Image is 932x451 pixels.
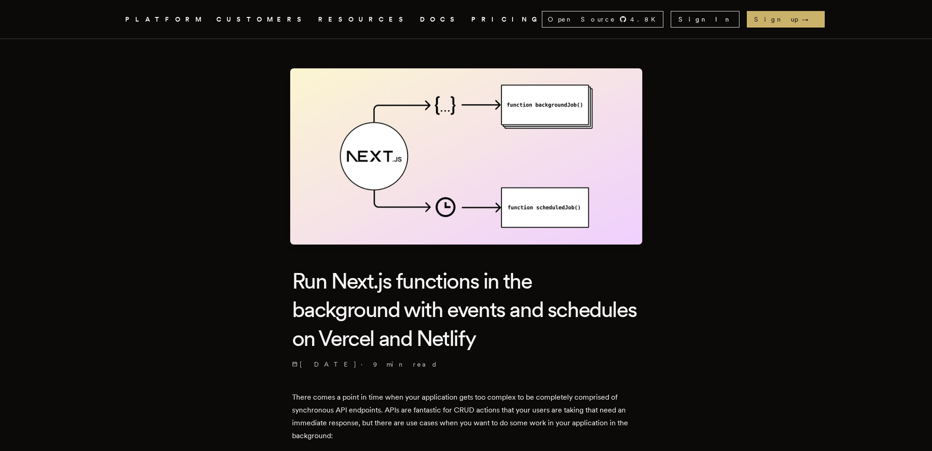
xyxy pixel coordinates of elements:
a: CUSTOMERS [216,14,307,25]
button: RESOURCES [318,14,409,25]
span: 4.8 K [630,15,661,24]
span: → [802,15,817,24]
img: Featured image for Run Next.js functions in the background with events and schedules on Vercel an... [290,68,642,245]
a: Sign up [747,11,825,28]
a: Sign In [671,11,739,28]
p: There comes a point in time when your application gets too complex to be completely comprised of ... [292,391,640,442]
span: 9 min read [373,360,438,369]
h1: Run Next.js functions in the background with events and schedules on Vercel and Netlify [292,267,640,352]
span: [DATE] [292,360,357,369]
p: · [292,360,640,369]
a: DOCS [420,14,460,25]
a: PRICING [471,14,542,25]
span: Open Source [548,15,616,24]
button: PLATFORM [125,14,205,25]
